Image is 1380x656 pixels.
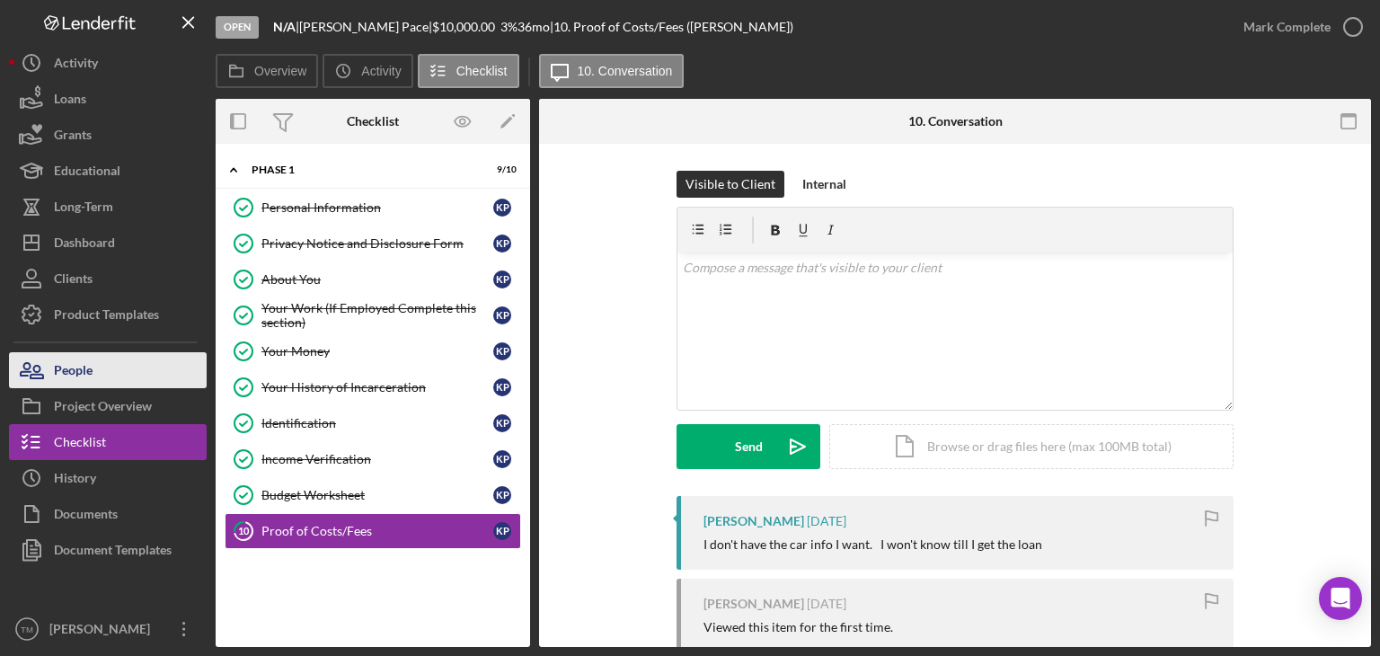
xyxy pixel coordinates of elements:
[493,235,511,253] div: K P
[493,306,511,324] div: K P
[9,153,207,189] button: Educational
[9,424,207,460] button: Checklist
[361,64,401,78] label: Activity
[261,272,493,287] div: About You
[735,424,763,469] div: Send
[225,297,521,333] a: Your Work (If Employed Complete this section)KP
[550,20,793,34] div: | 10. Proof of Costs/Fees ([PERSON_NAME])
[493,486,511,504] div: K P
[261,524,493,538] div: Proof of Costs/Fees
[493,342,511,360] div: K P
[261,200,493,215] div: Personal Information
[261,344,493,359] div: Your Money
[261,488,493,502] div: Budget Worksheet
[225,369,521,405] a: Your History of IncarcerationKP
[807,514,846,528] time: 2024-08-06 20:14
[323,54,412,88] button: Activity
[225,513,521,549] a: 10Proof of Costs/FeesKP
[802,171,846,198] div: Internal
[686,171,775,198] div: Visible to Client
[9,81,207,117] button: Loans
[273,19,296,34] b: N/A
[9,225,207,261] button: Dashboard
[54,81,86,121] div: Loans
[54,45,98,85] div: Activity
[9,297,207,332] button: Product Templates
[54,460,96,501] div: History
[9,496,207,532] button: Documents
[703,597,804,611] div: [PERSON_NAME]
[9,117,207,153] button: Grants
[677,171,784,198] button: Visible to Client
[216,54,318,88] button: Overview
[456,64,508,78] label: Checklist
[54,225,115,265] div: Dashboard
[225,333,521,369] a: Your MoneyKP
[54,532,172,572] div: Document Templates
[793,171,855,198] button: Internal
[225,262,521,297] a: About YouKP
[484,164,517,175] div: 9 / 10
[9,45,207,81] button: Activity
[9,611,207,647] button: TM[PERSON_NAME]
[9,532,207,568] button: Document Templates
[261,236,493,251] div: Privacy Notice and Disclosure Form
[261,301,493,330] div: Your Work (If Employed Complete this section)
[9,189,207,225] a: Long-Term
[1243,9,1331,45] div: Mark Complete
[261,452,493,466] div: Income Verification
[54,388,152,429] div: Project Overview
[908,114,1003,129] div: 10. Conversation
[9,261,207,297] button: Clients
[54,117,92,157] div: Grants
[539,54,685,88] button: 10. Conversation
[225,477,521,513] a: Budget WorksheetKP
[225,441,521,477] a: Income VerificationKP
[54,297,159,337] div: Product Templates
[1319,577,1362,620] div: Open Intercom Messenger
[1225,9,1371,45] button: Mark Complete
[273,20,299,34] div: |
[807,597,846,611] time: 2024-08-06 20:13
[261,380,493,394] div: Your History of Incarceration
[432,20,500,34] div: $10,000.00
[493,378,511,396] div: K P
[225,226,521,262] a: Privacy Notice and Disclosure FormKP
[54,496,118,536] div: Documents
[703,514,804,528] div: [PERSON_NAME]
[677,424,820,469] button: Send
[21,625,33,634] text: TM
[578,64,673,78] label: 10. Conversation
[225,190,521,226] a: Personal InformationKP
[493,199,511,217] div: K P
[216,16,259,39] div: Open
[9,460,207,496] button: History
[493,450,511,468] div: K P
[238,525,250,536] tspan: 10
[493,414,511,432] div: K P
[517,20,550,34] div: 36 mo
[225,405,521,441] a: IdentificationKP
[299,20,432,34] div: [PERSON_NAME] Pace |
[9,388,207,424] button: Project Overview
[254,64,306,78] label: Overview
[54,261,93,301] div: Clients
[54,352,93,393] div: People
[9,352,207,388] button: People
[54,153,120,193] div: Educational
[54,424,106,465] div: Checklist
[252,164,472,175] div: Phase 1
[347,114,399,129] div: Checklist
[493,270,511,288] div: K P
